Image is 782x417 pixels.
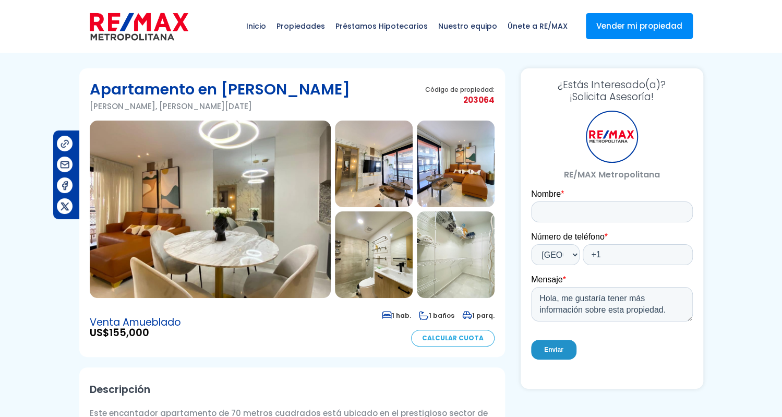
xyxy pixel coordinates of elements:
span: Únete a RE/MAX [502,10,573,42]
span: US$ [90,328,181,338]
h3: ¡Solicita Asesoría! [531,79,693,103]
img: Apartamento en Evaristo Morales [90,121,331,298]
span: 1 parq. [462,311,495,320]
span: 203064 [425,93,495,106]
div: RE/MAX Metropolitana [586,111,638,163]
span: Propiedades [271,10,330,42]
span: Venta Amueblado [90,317,181,328]
iframe: Form 0 [531,189,693,378]
img: Compartir [59,180,70,191]
p: RE/MAX Metropolitana [531,168,693,181]
span: Préstamos Hipotecarios [330,10,433,42]
span: ¿Estás Interesado(a)? [531,79,693,91]
img: Apartamento en Evaristo Morales [335,211,413,298]
span: Inicio [241,10,271,42]
img: Compartir [59,138,70,149]
img: Apartamento en Evaristo Morales [417,121,495,207]
span: 155,000 [109,326,149,340]
a: Vender mi propiedad [586,13,693,39]
h1: Apartamento en [PERSON_NAME] [90,79,350,100]
a: Calcular Cuota [411,330,495,347]
h2: Descripción [90,378,495,401]
img: Compartir [59,159,70,170]
span: 1 hab. [382,311,411,320]
span: Nuestro equipo [433,10,502,42]
img: Apartamento en Evaristo Morales [335,121,413,207]
span: Código de propiedad: [425,86,495,93]
img: Compartir [59,201,70,212]
p: [PERSON_NAME], [PERSON_NAME][DATE] [90,100,350,113]
img: Apartamento en Evaristo Morales [417,211,495,298]
span: 1 baños [419,311,454,320]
